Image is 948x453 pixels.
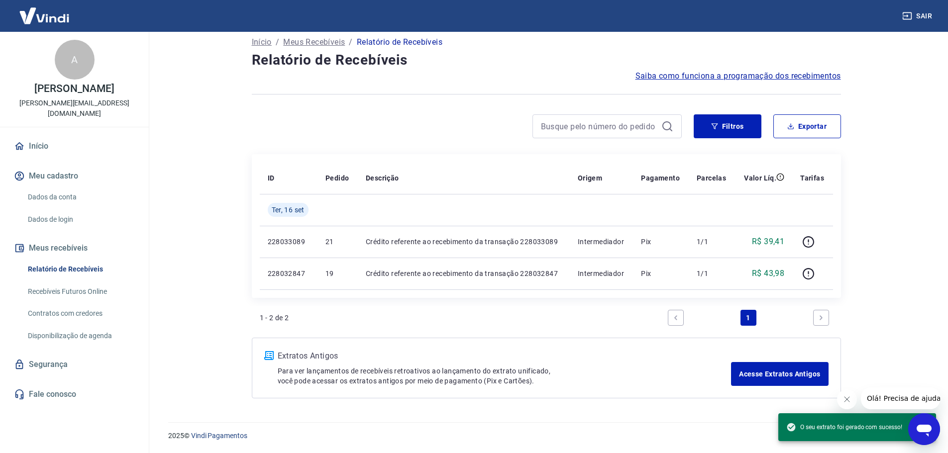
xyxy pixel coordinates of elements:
button: Meu cadastro [12,165,137,187]
p: [PERSON_NAME][EMAIL_ADDRESS][DOMAIN_NAME] [8,98,141,119]
a: Meus Recebíveis [283,36,345,48]
p: 21 [325,237,350,247]
p: Valor Líq. [744,173,776,183]
a: Next page [813,310,829,326]
a: Saiba como funciona a programação dos recebimentos [635,70,841,82]
a: Acesse Extratos Antigos [731,362,828,386]
a: Disponibilização de agenda [24,326,137,346]
p: Pagamento [641,173,680,183]
span: Ter, 16 set [272,205,305,215]
a: Dados de login [24,209,137,230]
p: 228033089 [268,237,310,247]
a: Segurança [12,354,137,375]
p: 228032847 [268,269,310,278]
input: Busque pelo número do pedido [541,119,657,134]
p: ID [268,173,275,183]
p: 1/1 [697,269,727,278]
a: Previous page [668,310,684,326]
p: Pix [641,269,681,278]
span: O seu extrato foi gerado com sucesso! [786,422,902,432]
p: [PERSON_NAME] [34,84,114,94]
p: R$ 39,41 [752,236,784,248]
p: 1/1 [697,237,727,247]
p: Intermediador [578,237,626,247]
p: Para ver lançamentos de recebíveis retroativos ao lançamento do extrato unificado, você pode aces... [278,366,732,386]
p: Extratos Antigos [278,350,732,362]
a: Fale conosco [12,383,137,405]
a: Contratos com credores [24,303,137,324]
div: A [55,40,95,80]
h4: Relatório de Recebíveis [252,50,841,70]
a: Recebíveis Futuros Online [24,281,137,302]
p: R$ 43,98 [752,268,784,279]
p: Crédito referente ao recebimento da transação 228032847 [366,269,562,278]
p: 1 - 2 de 2 [260,313,289,323]
p: Intermediador [578,269,626,278]
a: Vindi Pagamentos [191,432,247,440]
ul: Pagination [664,306,833,330]
img: ícone [264,351,274,360]
p: Origem [578,173,602,183]
a: Dados da conta [24,187,137,207]
iframe: Mensagem da empresa [861,387,940,409]
iframe: Botão para abrir a janela de mensagens [908,413,940,445]
p: 19 [325,269,350,278]
button: Meus recebíveis [12,237,137,259]
p: Tarifas [800,173,824,183]
a: Relatório de Recebíveis [24,259,137,279]
p: Parcelas [697,173,726,183]
p: 2025 © [168,431,924,441]
button: Filtros [694,114,761,138]
img: Vindi [12,0,77,31]
button: Sair [900,7,936,25]
p: / [276,36,279,48]
a: Page 1 is your current page [740,310,756,326]
p: Crédito referente ao recebimento da transação 228033089 [366,237,562,247]
p: Descrição [366,173,399,183]
p: Pedido [325,173,349,183]
span: Olá! Precisa de ajuda? [6,7,84,15]
iframe: Fechar mensagem [837,389,857,409]
p: Relatório de Recebíveis [357,36,442,48]
p: Pix [641,237,681,247]
p: / [349,36,352,48]
a: Início [12,135,137,157]
a: Início [252,36,272,48]
button: Exportar [773,114,841,138]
